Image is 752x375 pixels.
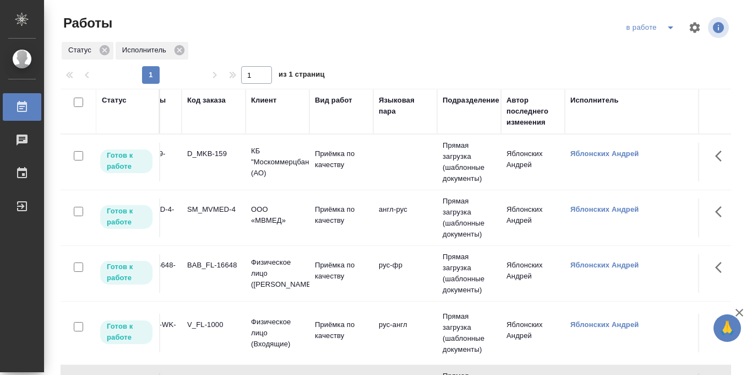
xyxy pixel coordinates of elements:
[682,14,708,41] span: Настроить таблицу
[107,321,146,343] p: Готов к работе
[187,95,226,106] div: Код заказа
[187,319,240,330] div: V_FL-1000
[379,95,432,117] div: Языковая пара
[709,254,735,281] button: Здесь прячутся важные кнопки
[315,148,368,170] p: Приёмка по качеству
[251,204,304,226] p: ООО «МВМЕД»
[570,320,639,329] a: Яблонских Андрей
[107,150,146,172] p: Готов к работе
[437,246,501,301] td: Прямая загрузка (шаблонные документы)
[501,199,565,237] td: Яблонских Андрей
[506,95,559,128] div: Автор последнего изменения
[99,148,154,174] div: Исполнитель может приступить к работе
[709,143,735,169] button: Здесь прячутся важные кнопки
[315,260,368,282] p: Приёмка по качеству
[99,204,154,230] div: Исполнитель может приступить к работе
[251,146,304,179] p: КБ "Москоммерцбанк" (АО)
[116,42,188,60] div: Исполнитель
[373,254,437,293] td: рус-фр
[437,135,501,190] td: Прямая загрузка (шаблонные документы)
[99,319,154,345] div: Исполнитель может приступить к работе
[61,14,112,32] span: Работы
[570,205,639,213] a: Яблонских Андрей
[315,95,352,106] div: Вид работ
[315,204,368,226] p: Приёмка по качеству
[251,257,304,290] p: Физическое лицо ([PERSON_NAME])
[315,319,368,341] p: Приёмка по качеству
[437,306,501,361] td: Прямая загрузка (шаблонные документы)
[443,95,499,106] div: Подразделение
[373,199,437,237] td: англ-рус
[373,314,437,352] td: рус-англ
[279,68,325,84] span: из 1 страниц
[102,95,127,106] div: Статус
[501,314,565,352] td: Яблонских Андрей
[501,143,565,181] td: Яблонских Андрей
[122,45,170,56] p: Исполнитель
[709,199,735,225] button: Здесь прячутся важные кнопки
[107,206,146,228] p: Готов к работе
[187,260,240,271] div: BAB_FL-16648
[251,95,276,106] div: Клиент
[437,190,501,245] td: Прямая загрузка (шаблонные документы)
[570,149,639,158] a: Яблонских Андрей
[187,204,240,215] div: SM_MVMED-4
[251,317,304,350] p: Физическое лицо (Входящие)
[187,148,240,159] div: D_MKB-159
[718,317,737,340] span: 🙏
[624,19,682,36] div: split button
[68,45,95,56] p: Статус
[570,261,639,269] a: Яблонских Андрей
[62,42,113,60] div: Статус
[709,314,735,340] button: Здесь прячутся важные кнопки
[99,260,154,286] div: Исполнитель может приступить к работе
[708,17,731,38] span: Посмотреть информацию
[107,261,146,283] p: Готов к работе
[501,254,565,293] td: Яблонских Андрей
[713,314,741,342] button: 🙏
[570,95,619,106] div: Исполнитель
